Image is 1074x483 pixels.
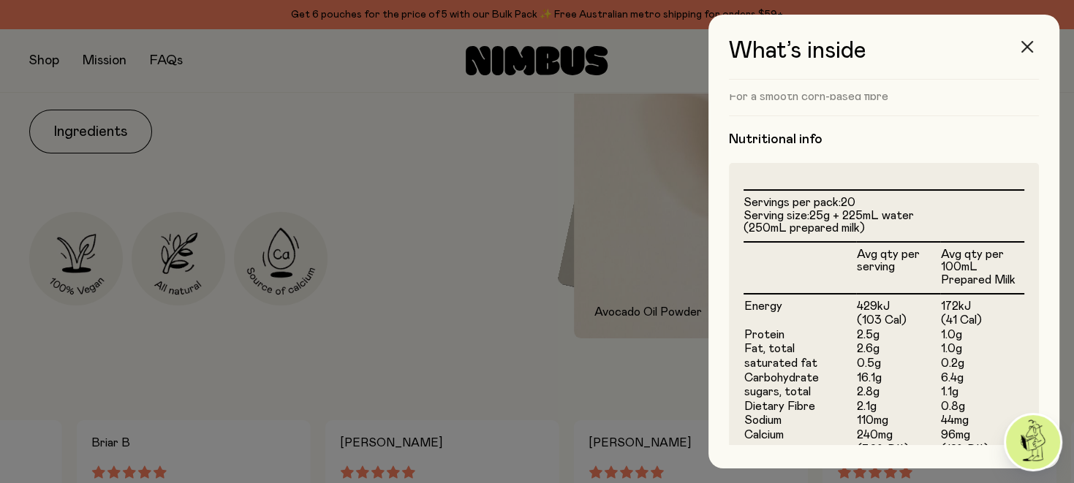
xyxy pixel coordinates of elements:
[856,328,940,343] td: 2.5g
[744,357,817,369] span: saturated fat
[856,385,940,400] td: 2.8g
[856,242,940,294] th: Avg qty per serving
[744,386,811,398] span: sugars, total
[744,210,914,235] span: 25g + 225mL water (250mL prepared milk)
[856,414,940,428] td: 110mg
[729,89,1039,104] p: For a smooth corn-based fibre
[744,343,795,354] span: Fat, total
[841,197,855,208] span: 20
[744,400,815,412] span: Dietary Fibre
[940,443,1024,463] td: (12%DI*)
[940,400,1024,414] td: 0.8g
[744,372,819,384] span: Carbohydrate
[744,329,784,341] span: Protein
[744,197,1024,210] li: Servings per pack:
[729,38,1039,80] h3: What’s inside
[940,342,1024,357] td: 1.0g
[744,300,782,312] span: Energy
[744,210,1024,235] li: Serving size:
[940,371,1024,386] td: 6.4g
[744,429,784,441] span: Calcium
[856,357,940,371] td: 0.5g
[744,414,782,426] span: Sodium
[940,357,1024,371] td: 0.2g
[729,131,1039,148] h4: Nutritional info
[940,385,1024,400] td: 1.1g
[856,313,940,328] td: (103 Cal)
[1006,415,1060,469] img: agent
[940,328,1024,343] td: 1.0g
[940,428,1024,443] td: 96mg
[940,242,1024,294] th: Avg qty per 100mL Prepared Milk
[856,342,940,357] td: 2.6g
[940,294,1024,314] td: 172kJ
[856,400,940,414] td: 2.1g
[856,428,940,443] td: 240mg
[940,313,1024,328] td: (41 Cal)
[856,443,940,463] td: (30%DI*)
[856,371,940,386] td: 16.1g
[940,414,1024,428] td: 44mg
[856,294,940,314] td: 429kJ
